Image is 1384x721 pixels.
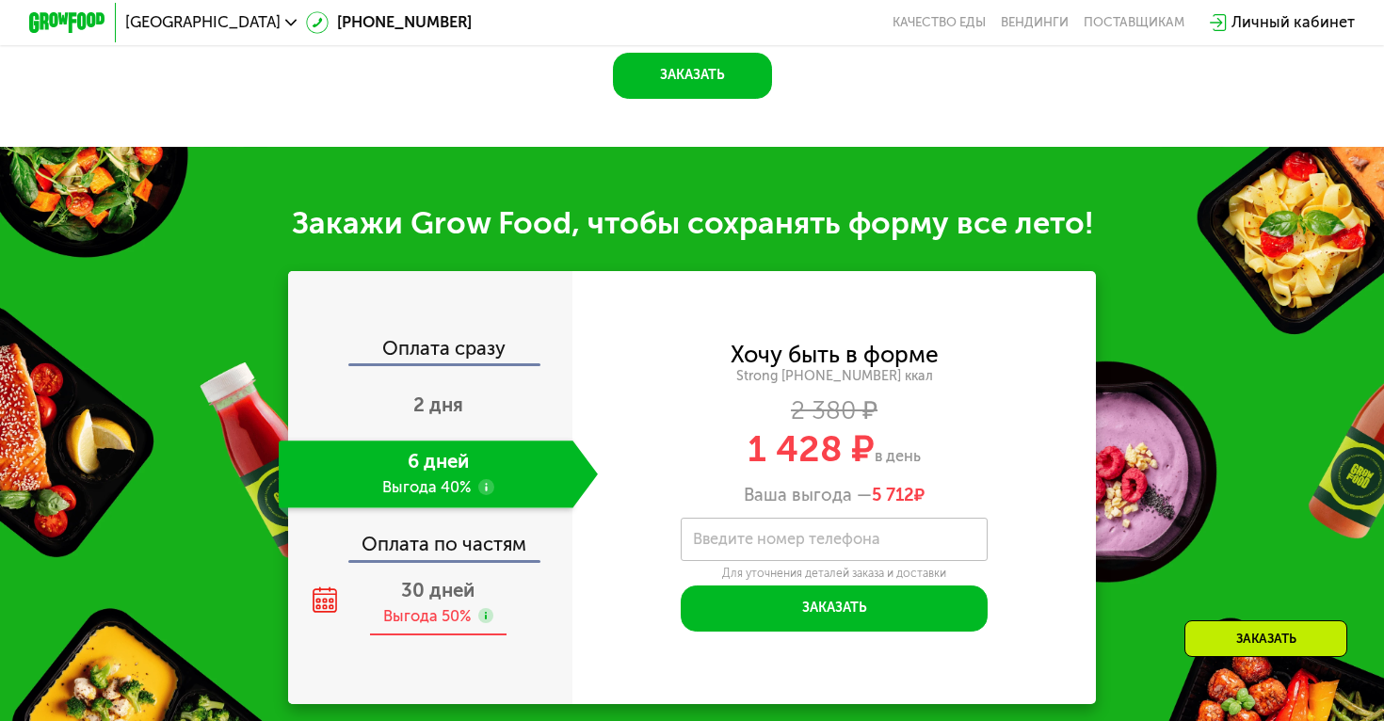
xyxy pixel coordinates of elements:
span: 1 428 ₽ [748,427,875,471]
div: поставщикам [1084,15,1184,30]
div: Заказать [1184,620,1347,657]
a: [PHONE_NUMBER] [306,11,472,35]
div: Оплата сразу [290,339,572,364]
label: Введите номер телефона [693,534,880,544]
div: Для уточнения деталей заказа и доставки [681,566,989,581]
button: Заказать [681,585,989,632]
span: [GEOGRAPHIC_DATA] [125,15,281,30]
div: Strong [PHONE_NUMBER] ккал [572,368,1095,385]
span: 30 дней [401,579,475,601]
a: Вендинги [1001,15,1069,30]
button: Заказать [613,53,772,99]
div: Ваша выгода — [572,485,1095,505]
div: Выгода 50% [383,606,471,628]
span: 2 дня [413,393,463,416]
div: 2 380 ₽ [572,400,1095,422]
div: Хочу быть в форме [731,344,939,366]
span: в день [875,447,921,465]
div: Личный кабинет [1231,11,1355,35]
div: Оплата по частям [290,516,572,560]
span: 5 712 [872,485,914,505]
span: ₽ [872,485,925,505]
a: Качество еды [893,15,986,30]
